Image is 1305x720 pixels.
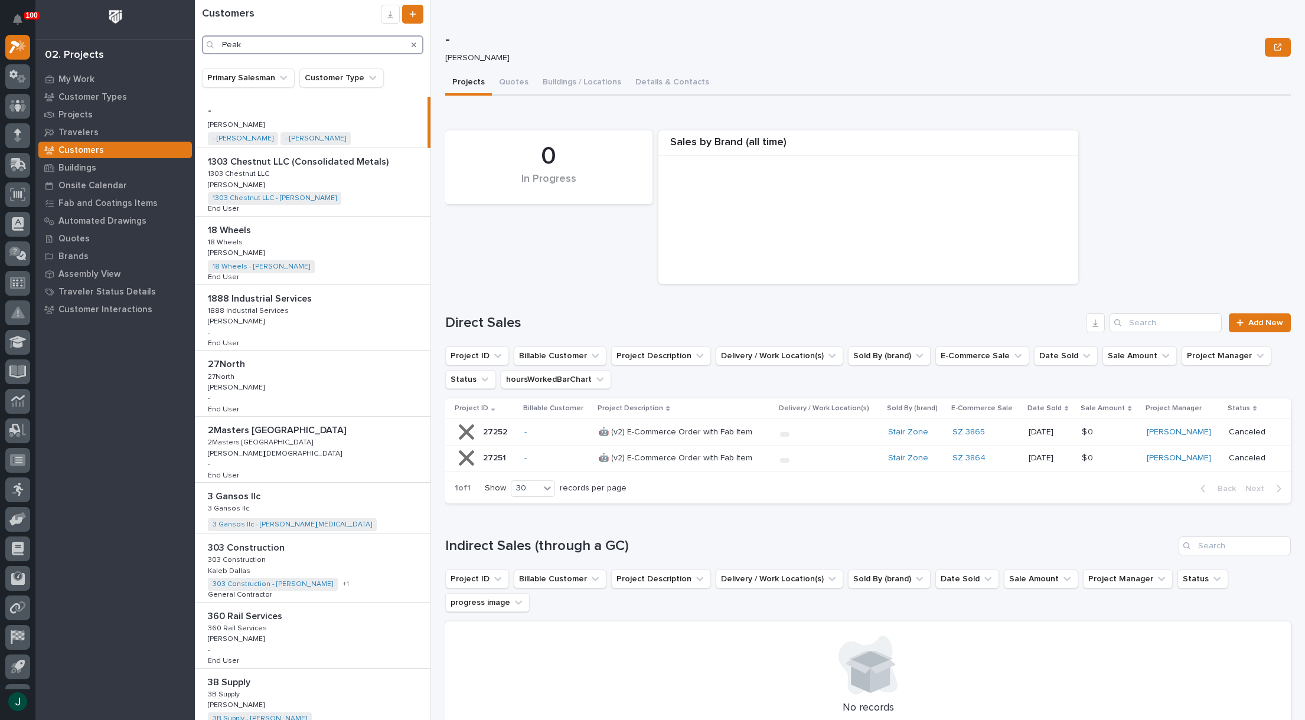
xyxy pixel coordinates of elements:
[35,106,195,123] a: Projects
[208,271,242,282] p: End User
[1027,402,1062,415] p: Date Sold
[208,202,242,213] p: End User
[445,538,1174,555] h1: Indirect Sales (through a GC)
[202,68,295,87] button: Primary Salesman
[208,699,267,709] p: [PERSON_NAME]
[951,402,1013,415] p: E-Commerce Sale
[208,654,242,665] p: End User
[208,222,253,236] p: 18 Wheels
[1182,346,1271,365] button: Project Manager
[524,427,527,437] a: -
[445,31,1260,48] p: -
[58,269,120,280] p: Assembly View
[35,212,195,230] a: Automated Drawings
[342,581,349,588] span: + 1
[208,460,210,469] p: -
[935,346,1029,365] button: E-Commerce Sale
[208,247,267,257] p: [PERSON_NAME]
[208,291,314,305] p: 1888 Industrial Services
[202,35,423,54] div: Search
[445,570,509,588] button: Project ID
[208,168,272,178] p: 1303 Chestnut LLC
[208,554,268,564] p: 303 Construction
[445,445,1291,471] tr: 2725127251 - 🤖 (v2) E-Commerce Order with Fab Item🤖 (v2) E-Commerce Order with Fab Item Stair Zon...
[213,521,372,529] a: 3 Gansos llc - [PERSON_NAME][MEDICAL_DATA]
[1110,313,1222,332] input: Search
[658,136,1078,156] div: Sales by Brand (all time)
[445,419,1291,445] tr: 2725227252 - 🤖 (v2) E-Commerce Order with Fab Item🤖 (v2) E-Commerce Order with Fab Item Stair Zon...
[1082,425,1095,437] p: $ 0
[1177,570,1228,588] button: Status
[208,502,252,513] p: 3 Gansos llc
[35,300,195,318] a: Customer Interactions
[213,580,333,588] a: 303 Construction - [PERSON_NAME]
[445,370,496,389] button: Status
[35,194,195,212] a: Fab and Coatings Items
[445,593,530,612] button: progress image
[195,351,430,417] a: 27North27North 27North27North [PERSON_NAME][PERSON_NAME] -End UserEnd User
[779,402,869,415] p: Delivery / Work Location(s)
[58,216,146,227] p: Automated Drawings
[1034,346,1098,365] button: Date Sold
[213,135,273,143] a: - [PERSON_NAME]
[888,453,928,463] a: Stair Zone
[58,110,93,120] p: Projects
[1191,483,1241,494] button: Back
[1082,451,1095,463] p: $ 0
[208,179,267,189] p: [PERSON_NAME]
[1029,453,1072,463] p: [DATE]
[45,49,104,62] div: 02. Projects
[208,489,263,502] p: 3 Gansos llc
[935,570,999,588] button: Date Sold
[599,425,755,437] p: 🤖 (v2) E-Commerce Order with Fab Item
[1147,427,1211,437] a: [PERSON_NAME]
[195,97,430,148] a: -- [PERSON_NAME][PERSON_NAME] - [PERSON_NAME] - [PERSON_NAME]
[58,234,90,244] p: Quotes
[208,103,214,116] p: -
[716,346,843,365] button: Delivery / Work Location(s)
[35,265,195,283] a: Assembly View
[208,646,210,654] p: -
[105,6,126,28] img: Workspace Logo
[887,402,938,415] p: Sold By (brand)
[213,194,337,202] a: 1303 Chestnut LLC - [PERSON_NAME]
[485,483,506,493] p: Show
[599,451,755,463] p: 🤖 (v2) E-Commerce Order with Fab Item
[1179,536,1291,555] input: Search
[208,675,253,688] p: 3B Supply
[208,633,267,643] p: [PERSON_NAME]
[445,71,492,96] button: Projects
[888,427,928,437] a: Stair Zone
[35,176,195,194] a: Onsite Calendar
[35,283,195,300] a: Traveler Status Details
[952,427,985,437] a: SZ 3865
[35,70,195,88] a: My Work
[208,337,242,348] p: End User
[445,315,1081,332] h1: Direct Sales
[208,154,391,168] p: 1303 Chestnut LLC (Consolidated Metals)
[58,251,89,262] p: Brands
[445,53,1255,63] p: [PERSON_NAME]
[58,198,158,209] p: Fab and Coatings Items
[628,71,716,96] button: Details & Contacts
[208,329,210,337] p: -
[208,381,267,392] p: [PERSON_NAME]
[455,402,488,415] p: Project ID
[465,173,632,198] div: In Progress
[195,285,430,351] a: 1888 Industrial Services1888 Industrial Services 1888 Industrial Services1888 Industrial Services...
[1147,453,1211,463] a: [PERSON_NAME]
[299,68,384,87] button: Customer Type
[35,141,195,159] a: Customers
[611,570,711,588] button: Project Description
[5,689,30,714] button: users-avatar
[285,135,346,143] a: - [PERSON_NAME]
[208,356,247,370] p: 27North
[35,230,195,247] a: Quotes
[35,123,195,141] a: Travelers
[208,565,253,575] p: Kaleb Dallas
[1229,313,1291,332] a: Add New
[1228,402,1250,415] p: Status
[1245,483,1271,494] span: Next
[195,483,430,534] a: 3 Gansos llc3 Gansos llc 3 Gansos llc3 Gansos llc 3 Gansos llc - [PERSON_NAME][MEDICAL_DATA]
